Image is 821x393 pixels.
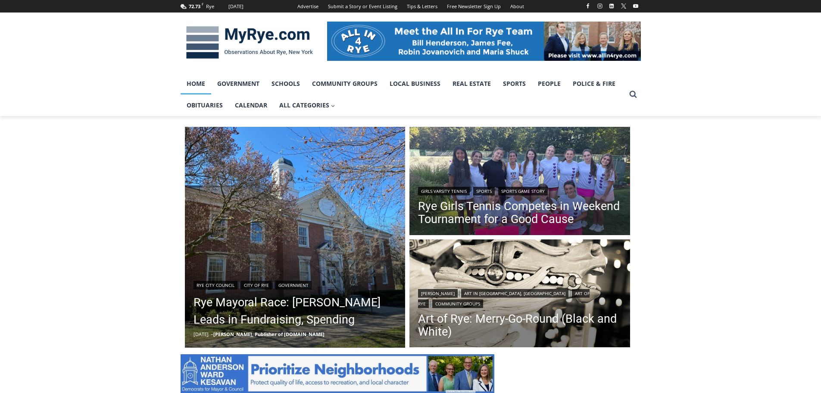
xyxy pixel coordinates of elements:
[583,1,593,11] a: Facebook
[384,73,446,94] a: Local Business
[279,101,335,110] span: All Categories
[418,185,621,195] div: | |
[418,200,621,226] a: Rye Girls Tennis Competes in Weekend Tournament for a Good Cause
[275,281,312,289] a: Government
[409,239,630,350] img: [PHOTO: Merry-Go-Round (Black and White). Lights blur in the background as the horses spin. By Jo...
[567,73,621,94] a: Police & Fire
[409,127,630,237] a: Read More Rye Girls Tennis Competes in Weekend Tournament for a Good Cause
[181,73,625,116] nav: Primary Navigation
[265,73,306,94] a: Schools
[327,22,641,60] img: All in for Rye
[473,187,495,195] a: Sports
[418,287,621,308] div: | | |
[181,94,229,116] a: Obituaries
[409,127,630,237] img: (PHOTO: The top Rye Girls Varsity Tennis team poses after the Georgia Williams Memorial Scholarsh...
[206,3,214,10] div: Rye
[181,73,211,94] a: Home
[418,187,470,195] a: Girls Varsity Tennis
[211,73,265,94] a: Government
[498,187,548,195] a: Sports Game Story
[228,3,243,10] div: [DATE]
[631,1,641,11] a: YouTube
[213,331,325,337] a: [PERSON_NAME], Publisher of [DOMAIN_NAME]
[306,73,384,94] a: Community Groups
[625,87,641,102] button: View Search Form
[446,73,497,94] a: Real Estate
[181,20,318,65] img: MyRye.com
[185,127,406,348] a: Read More Rye Mayoral Race: Henderson Leads in Fundraising, Spending
[273,94,341,116] a: All Categories
[194,281,237,289] a: Rye City Council
[418,289,458,298] a: [PERSON_NAME]
[461,289,568,298] a: Art in [GEOGRAPHIC_DATA], [GEOGRAPHIC_DATA]
[409,239,630,350] a: Read More Art of Rye: Merry-Go-Round (Black and White)
[185,127,406,348] img: Rye City Hall Rye, NY
[618,1,629,11] a: X
[194,279,397,289] div: | |
[418,312,621,338] a: Art of Rye: Merry-Go-Round (Black and White)
[595,1,605,11] a: Instagram
[202,2,203,6] span: F
[497,73,532,94] a: Sports
[241,281,272,289] a: City of Rye
[606,1,617,11] a: Linkedin
[432,299,483,308] a: Community Groups
[189,3,200,9] span: 72.73
[532,73,567,94] a: People
[211,331,213,337] span: –
[229,94,273,116] a: Calendar
[194,294,397,328] a: Rye Mayoral Race: [PERSON_NAME] Leads in Fundraising, Spending
[194,331,209,337] time: [DATE]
